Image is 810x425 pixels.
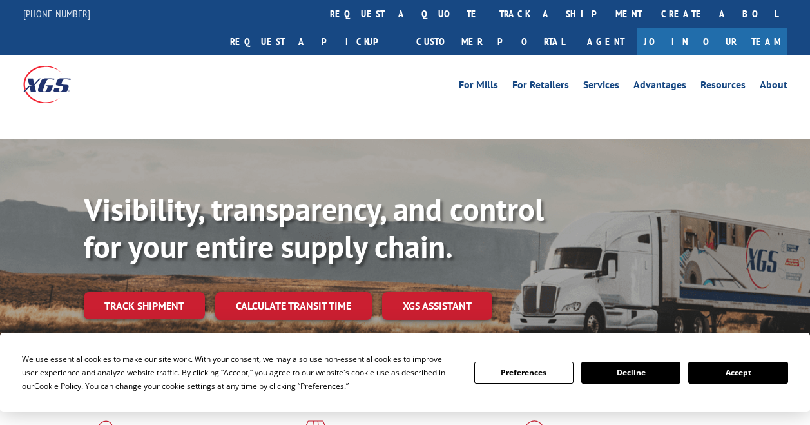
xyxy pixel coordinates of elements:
[688,362,787,384] button: Accept
[300,381,344,391] span: Preferences
[583,80,619,94] a: Services
[474,362,574,384] button: Preferences
[84,292,205,319] a: Track shipment
[220,28,407,55] a: Request a pickup
[633,80,686,94] a: Advantages
[382,292,492,320] a: XGS ASSISTANT
[23,7,90,20] a: [PHONE_NUMBER]
[581,362,680,384] button: Decline
[22,352,458,393] div: We use essential cookies to make our site work. With your consent, we may also use non-essential ...
[574,28,637,55] a: Agent
[700,80,746,94] a: Resources
[407,28,574,55] a: Customer Portal
[637,28,787,55] a: Join Our Team
[215,292,372,320] a: Calculate transit time
[760,80,787,94] a: About
[84,189,544,266] b: Visibility, transparency, and control for your entire supply chain.
[34,381,81,391] span: Cookie Policy
[512,80,569,94] a: For Retailers
[459,80,498,94] a: For Mills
